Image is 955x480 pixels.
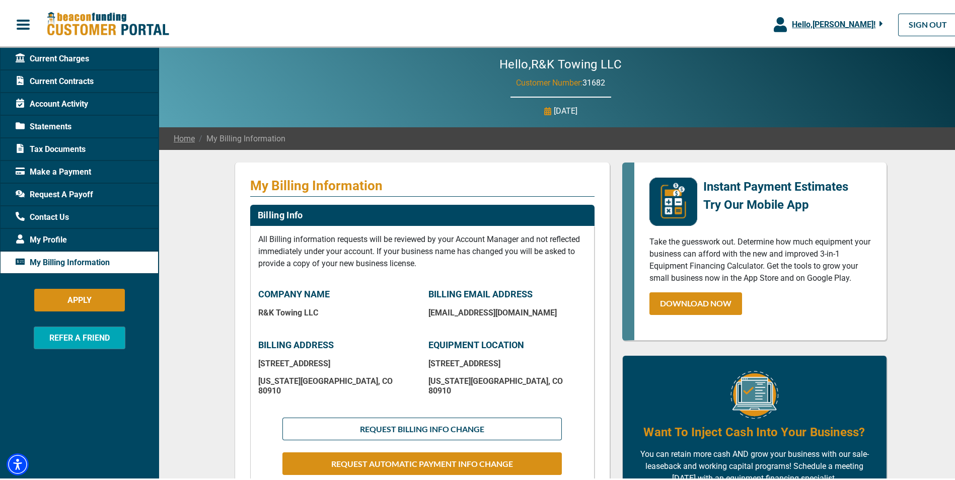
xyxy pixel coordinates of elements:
span: Current Contracts [16,73,94,86]
span: Contact Us [16,209,69,221]
span: Hello, [PERSON_NAME] ! [792,18,875,27]
span: Request A Payoff [16,187,93,199]
button: REFER A FRIEND [34,325,125,347]
p: Take the guesswork out. Determine how much equipment your business can afford with the new and im... [649,234,871,282]
p: [STREET_ADDRESS] [428,357,586,366]
p: [EMAIL_ADDRESS][DOMAIN_NAME] [428,306,586,315]
p: All Billing information requests will be reviewed by your Account Manager and not reflected immed... [258,231,586,268]
h4: Want To Inject Cash Into Your Business? [643,422,865,439]
p: BILLING EMAIL ADDRESS [428,287,586,298]
p: COMPANY NAME [258,287,416,298]
button: REQUEST BILLING INFO CHANGE [282,416,561,438]
p: [DATE] [554,103,577,115]
p: R&K Towing LLC [258,306,416,315]
p: [STREET_ADDRESS] [258,357,416,366]
p: EQUIPMENT LOCATION [428,338,586,349]
p: Instant Payment Estimates [703,176,848,194]
img: mobile-app-logo.png [649,176,697,224]
span: My Billing Information [16,255,110,267]
span: Statements [16,119,71,131]
h2: Billing Info [258,208,303,219]
a: Home [174,131,195,143]
span: Customer Number: [516,76,582,86]
img: Equipment Financing Online Image [730,369,778,417]
img: Beacon Funding Customer Portal Logo [46,10,169,35]
div: Accessibility Menu [7,451,29,473]
button: APPLY [34,287,125,309]
span: My Billing Information [195,131,285,143]
a: DOWNLOAD NOW [649,290,742,313]
p: My Billing Information [250,176,595,192]
p: [US_STATE][GEOGRAPHIC_DATA] , CO 80910 [258,374,416,393]
h2: Hello, R&K Towing LLC [469,55,652,70]
p: BILLING ADDRESS [258,338,416,349]
span: 31682 [582,76,605,86]
p: [US_STATE][GEOGRAPHIC_DATA] , CO 80910 [428,374,586,393]
p: Try Our Mobile App [703,194,848,212]
span: Tax Documents [16,141,86,153]
span: Current Charges [16,51,89,63]
button: REQUEST AUTOMATIC PAYMENT INFO CHANGE [282,450,561,473]
span: Account Activity [16,96,88,108]
span: My Profile [16,232,67,244]
span: Make a Payment [16,164,91,176]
